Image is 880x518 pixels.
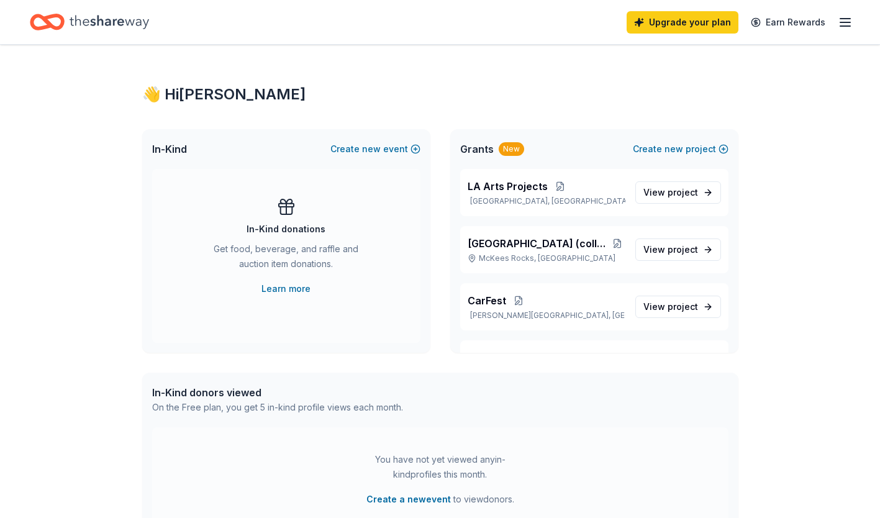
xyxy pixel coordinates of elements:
[468,179,548,194] span: LA Arts Projects
[643,299,698,314] span: View
[468,293,506,308] span: CarFest
[261,281,311,296] a: Learn more
[202,242,371,276] div: Get food, beverage, and raffle and auction item donations.
[152,400,403,415] div: On the Free plan, you get 5 in-kind profile views each month.
[635,181,721,204] a: View project
[499,142,524,156] div: New
[668,301,698,312] span: project
[635,239,721,261] a: View project
[460,142,494,157] span: Grants
[468,236,609,251] span: [GEOGRAPHIC_DATA] (collaborative project)
[142,84,738,104] div: 👋 Hi [PERSON_NAME]
[743,11,833,34] a: Earn Rewards
[330,142,420,157] button: Createnewevent
[30,7,149,37] a: Home
[635,296,721,318] a: View project
[468,350,494,365] span: NESA
[363,452,518,482] div: You have not yet viewed any in-kind profiles this month.
[668,187,698,198] span: project
[633,142,728,157] button: Createnewproject
[468,311,625,320] p: [PERSON_NAME][GEOGRAPHIC_DATA], [GEOGRAPHIC_DATA]
[643,185,698,200] span: View
[152,385,403,400] div: In-Kind donors viewed
[247,222,325,237] div: In-Kind donations
[152,142,187,157] span: In-Kind
[366,492,451,507] button: Create a newevent
[468,253,625,263] p: McKees Rocks, [GEOGRAPHIC_DATA]
[643,242,698,257] span: View
[468,196,625,206] p: [GEOGRAPHIC_DATA], [GEOGRAPHIC_DATA]
[627,11,738,34] a: Upgrade your plan
[668,244,698,255] span: project
[362,142,381,157] span: new
[366,492,514,507] span: to view donors .
[665,142,683,157] span: new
